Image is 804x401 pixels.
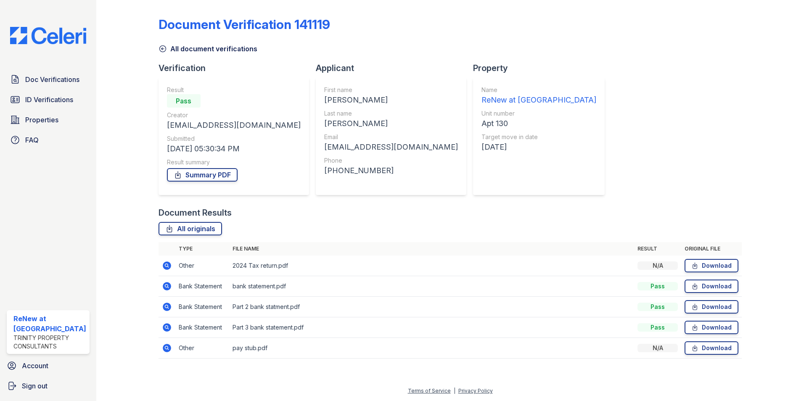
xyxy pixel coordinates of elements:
[481,118,596,129] div: Apt 130
[167,119,301,131] div: [EMAIL_ADDRESS][DOMAIN_NAME]
[481,86,596,94] div: Name
[685,341,738,355] a: Download
[324,156,458,165] div: Phone
[324,118,458,129] div: [PERSON_NAME]
[324,109,458,118] div: Last name
[3,377,93,394] a: Sign out
[167,86,301,94] div: Result
[481,94,596,106] div: ReNew at [GEOGRAPHIC_DATA]
[167,158,301,166] div: Result summary
[685,300,738,314] a: Download
[685,280,738,293] a: Download
[324,86,458,94] div: First name
[481,86,596,106] a: Name ReNew at [GEOGRAPHIC_DATA]
[229,338,635,359] td: pay stub.pdf
[324,141,458,153] div: [EMAIL_ADDRESS][DOMAIN_NAME]
[175,242,229,256] th: Type
[229,256,635,276] td: 2024 Tax return.pdf
[681,242,742,256] th: Original file
[22,361,48,371] span: Account
[175,338,229,359] td: Other
[324,94,458,106] div: [PERSON_NAME]
[175,256,229,276] td: Other
[229,242,635,256] th: File name
[685,321,738,334] a: Download
[481,141,596,153] div: [DATE]
[481,109,596,118] div: Unit number
[159,62,316,74] div: Verification
[637,323,678,332] div: Pass
[637,344,678,352] div: N/A
[175,297,229,317] td: Bank Statement
[316,62,473,74] div: Applicant
[167,111,301,119] div: Creator
[7,132,90,148] a: FAQ
[159,207,232,219] div: Document Results
[159,222,222,235] a: All originals
[7,91,90,108] a: ID Verifications
[13,334,86,351] div: Trinity Property Consultants
[159,44,257,54] a: All document verifications
[481,133,596,141] div: Target move in date
[25,74,79,84] span: Doc Verifications
[637,303,678,311] div: Pass
[637,282,678,290] div: Pass
[7,71,90,88] a: Doc Verifications
[167,135,301,143] div: Submitted
[229,317,635,338] td: Part 3 bank statement.pdf
[229,297,635,317] td: Part 2 bank statment.pdf
[458,388,493,394] a: Privacy Policy
[3,27,93,44] img: CE_Logo_Blue-a8612792a0a2168367f1c8372b55b34899dd931a85d93a1a3d3e32e68fde9ad4.png
[324,133,458,141] div: Email
[3,357,93,374] a: Account
[167,94,201,108] div: Pass
[637,261,678,270] div: N/A
[159,17,330,32] div: Document Verification 141119
[167,143,301,155] div: [DATE] 05:30:34 PM
[167,168,238,182] a: Summary PDF
[685,259,738,272] a: Download
[473,62,611,74] div: Property
[13,314,86,334] div: ReNew at [GEOGRAPHIC_DATA]
[25,115,58,125] span: Properties
[175,317,229,338] td: Bank Statement
[454,388,455,394] div: |
[175,276,229,297] td: Bank Statement
[229,276,635,297] td: bank statement.pdf
[634,242,681,256] th: Result
[408,388,451,394] a: Terms of Service
[7,111,90,128] a: Properties
[22,381,48,391] span: Sign out
[25,95,73,105] span: ID Verifications
[25,135,39,145] span: FAQ
[324,165,458,177] div: [PHONE_NUMBER]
